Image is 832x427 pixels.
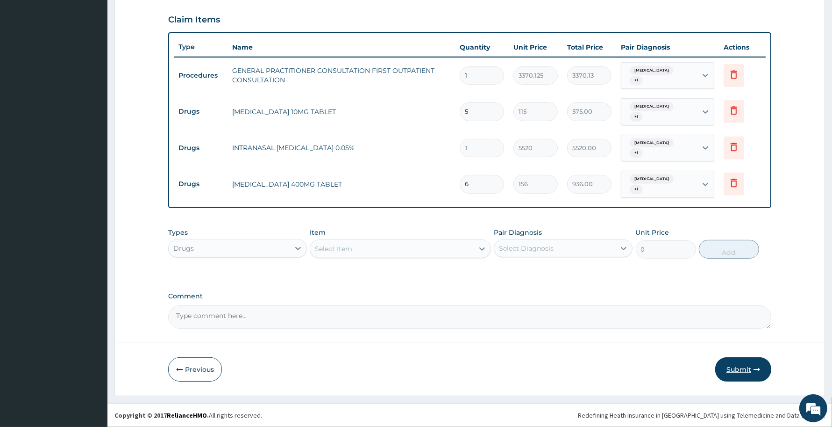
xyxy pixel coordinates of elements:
[228,138,455,157] td: INTRANASAL [MEDICAL_DATA] 0.05%
[630,76,643,85] span: + 1
[630,102,674,111] span: [MEDICAL_DATA]
[719,38,766,57] th: Actions
[636,228,669,237] label: Unit Price
[630,148,643,158] span: + 1
[494,228,542,237] label: Pair Diagnosis
[228,175,455,194] td: [MEDICAL_DATA] 400MG TABLET
[715,357,771,382] button: Submit
[699,240,759,259] button: Add
[562,38,616,57] th: Total Price
[5,255,178,288] textarea: Type your message and hit 'Enter'
[228,102,455,121] td: [MEDICAL_DATA] 10MG TABLET
[17,47,38,70] img: d_794563401_company_1708531726252_794563401
[630,185,643,194] span: + 1
[630,112,643,122] span: + 1
[153,5,176,27] div: Minimize live chat window
[455,38,509,57] th: Quantity
[310,228,326,237] label: Item
[168,292,771,300] label: Comment
[499,244,554,253] div: Select Diagnosis
[174,38,228,56] th: Type
[54,118,129,212] span: We're online!
[578,411,825,420] div: Redefining Heath Insurance in [GEOGRAPHIC_DATA] using Telemedicine and Data Science!
[174,103,228,120] td: Drugs
[630,138,674,148] span: [MEDICAL_DATA]
[616,38,719,57] th: Pair Diagnosis
[228,38,455,57] th: Name
[174,139,228,157] td: Drugs
[107,403,832,427] footer: All rights reserved.
[168,357,222,382] button: Previous
[49,52,157,65] div: Chat with us now
[630,174,674,184] span: [MEDICAL_DATA]
[315,244,352,253] div: Select Item
[174,175,228,193] td: Drugs
[173,244,194,253] div: Drugs
[167,411,207,420] a: RelianceHMO
[630,66,674,75] span: [MEDICAL_DATA]
[174,67,228,84] td: Procedures
[509,38,562,57] th: Unit Price
[114,411,209,420] strong: Copyright © 2017 .
[168,229,188,237] label: Types
[168,15,220,25] h3: Claim Items
[228,61,455,89] td: GENERAL PRACTITIONER CONSULTATION FIRST OUTPATIENT CONSULTATION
